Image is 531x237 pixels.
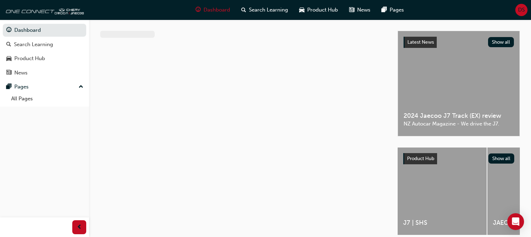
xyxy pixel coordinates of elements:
[518,6,525,14] span: DS
[3,52,86,65] a: Product Hub
[507,213,524,230] div: Open Intercom Messenger
[376,3,410,17] a: pages-iconPages
[294,3,344,17] a: car-iconProduct Hub
[403,153,514,164] a: Product HubShow all
[398,148,487,235] a: J7 | SHS
[404,37,514,48] a: Latest NewsShow all
[3,38,86,51] a: Search Learning
[14,83,29,91] div: Pages
[8,93,86,104] a: All Pages
[3,22,86,80] button: DashboardSearch LearningProduct HubNews
[407,39,434,45] span: Latest News
[357,6,370,14] span: News
[6,42,11,48] span: search-icon
[6,56,12,62] span: car-icon
[190,3,236,17] a: guage-iconDashboard
[488,153,515,164] button: Show all
[14,41,53,49] div: Search Learning
[14,69,28,77] div: News
[299,6,304,14] span: car-icon
[404,120,514,128] span: NZ Autocar Magazine - We drive the J7.
[3,66,86,79] a: News
[196,6,201,14] span: guage-icon
[3,24,86,37] a: Dashboard
[390,6,404,14] span: Pages
[204,6,230,14] span: Dashboard
[3,80,86,93] button: Pages
[6,27,12,34] span: guage-icon
[344,3,376,17] a: news-iconNews
[307,6,338,14] span: Product Hub
[6,70,12,76] span: news-icon
[407,156,434,161] span: Product Hub
[249,6,288,14] span: Search Learning
[398,31,520,136] a: Latest NewsShow all2024 Jaecoo J7 Track (EX) reviewNZ Autocar Magazine - We drive the J7.
[382,6,387,14] span: pages-icon
[77,223,82,232] span: prev-icon
[3,3,84,17] img: oneconnect
[241,6,246,14] span: search-icon
[403,219,481,227] span: J7 | SHS
[236,3,294,17] a: search-iconSearch Learning
[404,112,514,120] span: 2024 Jaecoo J7 Track (EX) review
[14,55,45,63] div: Product Hub
[79,82,83,92] span: up-icon
[515,4,528,16] button: DS
[6,84,12,90] span: pages-icon
[488,37,514,47] button: Show all
[349,6,354,14] span: news-icon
